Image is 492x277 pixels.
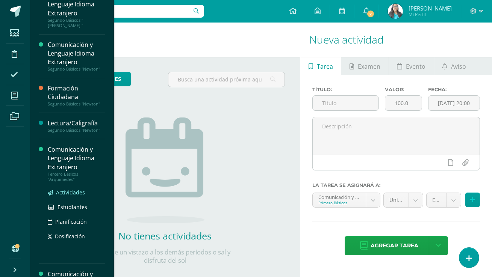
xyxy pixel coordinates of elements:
a: Aviso [434,57,474,75]
a: Tarea [300,57,341,75]
a: Examen [341,57,388,75]
div: Formación Ciudadana [48,84,105,101]
img: 7ae64ea2747cb993fe1df43346a0d3c9.png [388,4,403,19]
input: Busca una actividad próxima aquí... [168,72,285,87]
h1: Nueva actividad [309,23,483,57]
a: Unidad 3 [384,193,422,207]
div: Comunicación y Lenguaje Idioma Extranjero [48,145,105,171]
div: Primero Básicos [318,200,360,205]
a: Planificación [48,217,105,226]
img: no_activities.png [126,117,204,223]
a: Comunicación y Lenguaje Idioma Extranjero 'Sección Única'Primero Básicos [313,193,380,207]
span: 2 [366,10,375,18]
div: Comunicación y Lenguaje Idioma Extranjero 'Sección Única' [318,193,360,200]
label: La tarea se asignará a: [312,182,480,188]
span: Unidad 3 [389,193,403,207]
div: Segundo Básicos "[PERSON_NAME] " [48,18,105,28]
a: Evento [389,57,434,75]
span: Evento [406,57,425,75]
label: Valor: [385,87,422,92]
a: Comunicación y Lenguaje Idioma ExtranjeroTercero Básicos "Arquimedes" [48,145,105,182]
span: Estudiantes [58,203,87,211]
span: Examen [358,57,380,75]
label: Título: [312,87,378,92]
span: Dosificación [55,233,85,240]
input: Fecha de entrega [428,96,480,110]
div: Lectura/Caligrafía [48,119,105,128]
div: Segundo Básicos "Newton" [48,128,105,133]
a: Actividades [48,188,105,197]
span: EXAMEN (30.0pts) [432,193,441,207]
a: EXAMEN (30.0pts) [427,193,461,207]
a: Lectura/CaligrafíaSegundo Básicos "Newton" [48,119,105,133]
span: Planificación [55,218,87,225]
div: Comunicación y Lenguaje Idioma Extranjero [48,41,105,66]
span: Tarea [317,57,333,75]
div: Segundo Básicos "Newton" [48,66,105,72]
input: Busca un usuario... [35,5,204,18]
span: Actividades [56,189,85,196]
p: Échale un vistazo a los demás períodos o sal y disfruta del sol [90,248,240,265]
div: Segundo Básicos "Newton" [48,101,105,107]
input: Título [313,96,378,110]
a: Comunicación y Lenguaje Idioma ExtranjeroSegundo Básicos "Newton" [48,41,105,72]
span: [PERSON_NAME] [409,5,452,12]
h1: Actividades [39,23,291,57]
span: Agregar tarea [371,236,418,255]
span: Mi Perfil [409,11,452,18]
a: Estudiantes [48,203,105,211]
span: Aviso [451,57,466,75]
input: Puntos máximos [385,96,422,110]
div: Tercero Básicos "Arquimedes" [48,172,105,182]
label: Fecha: [428,87,480,92]
h2: No tienes actividades [90,229,240,242]
a: Formación CiudadanaSegundo Básicos "Newton" [48,84,105,107]
a: Dosificación [48,232,105,241]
